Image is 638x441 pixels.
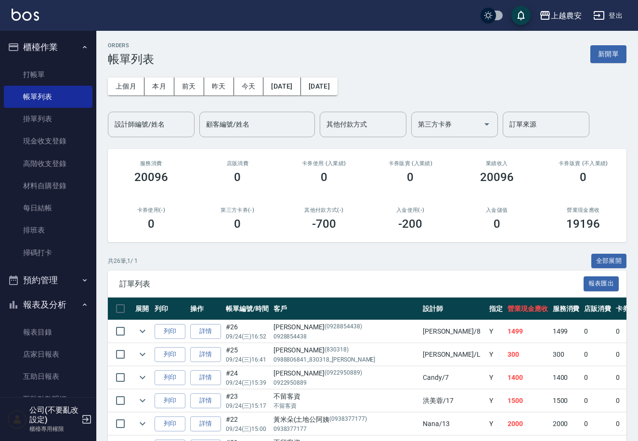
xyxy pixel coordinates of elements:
[108,78,144,95] button: 上個月
[135,347,150,362] button: expand row
[465,160,529,167] h2: 業績收入
[226,355,269,364] p: 09/24 (三) 16:41
[584,279,619,288] a: 報表匯出
[591,254,627,269] button: 全部展開
[190,416,221,431] a: 詳情
[119,160,183,167] h3: 服務消費
[234,170,241,184] h3: 0
[505,343,550,366] td: 300
[223,343,271,366] td: #25
[273,378,418,387] p: 0922950889
[552,207,615,213] h2: 營業現金應收
[4,219,92,241] a: 排班表
[273,332,418,341] p: 0928854438
[4,197,92,219] a: 每日結帳
[226,332,269,341] p: 09/24 (三) 16:52
[479,117,495,132] button: Open
[155,370,185,385] button: 列印
[4,64,92,86] a: 打帳單
[223,413,271,435] td: #22
[584,276,619,291] button: 報表匯出
[234,217,241,231] h3: 0
[148,217,155,231] h3: 0
[152,298,188,320] th: 列印
[566,217,600,231] h3: 19196
[505,320,550,343] td: 1499
[273,345,418,355] div: [PERSON_NAME]
[292,160,356,167] h2: 卡券使用 (入業績)
[190,370,221,385] a: 詳情
[550,320,582,343] td: 1499
[190,393,221,408] a: 詳情
[398,217,422,231] h3: -200
[420,389,487,412] td: 洪美蓉 /17
[155,347,185,362] button: 列印
[329,415,367,425] p: (0938377177)
[487,298,505,320] th: 指定
[119,207,183,213] h2: 卡券使用(-)
[234,78,264,95] button: 今天
[108,257,138,265] p: 共 26 筆, 1 / 1
[135,324,150,338] button: expand row
[273,355,418,364] p: 0988806841_830318_[PERSON_NAME]
[263,78,300,95] button: [DATE]
[590,45,626,63] button: 新開單
[582,343,613,366] td: 0
[226,378,269,387] p: 09/24 (三) 15:39
[133,298,152,320] th: 展開
[223,389,271,412] td: #23
[4,35,92,60] button: 櫃檯作業
[4,365,92,388] a: 互助日報表
[4,242,92,264] a: 掃碼打卡
[552,160,615,167] h2: 卡券販賣 (不入業績)
[8,410,27,429] img: Person
[550,366,582,389] td: 1400
[550,389,582,412] td: 1500
[4,86,92,108] a: 帳單列表
[505,298,550,320] th: 營業現金應收
[582,298,613,320] th: 店販消費
[190,324,221,339] a: 詳情
[273,368,418,378] div: [PERSON_NAME]
[135,370,150,385] button: expand row
[535,6,586,26] button: 上越農安
[155,393,185,408] button: 列印
[379,207,443,213] h2: 入金使用(-)
[4,130,92,152] a: 現金收支登錄
[505,389,550,412] td: 1500
[580,170,586,184] h3: 0
[550,298,582,320] th: 服務消費
[271,298,420,320] th: 客戶
[119,279,584,289] span: 訂單列表
[223,298,271,320] th: 帳單編號/時間
[465,207,529,213] h2: 入金儲值
[174,78,204,95] button: 前天
[407,170,414,184] h3: 0
[108,52,154,66] h3: 帳單列表
[321,170,327,184] h3: 0
[487,389,505,412] td: Y
[505,366,550,389] td: 1400
[135,393,150,408] button: expand row
[223,320,271,343] td: #26
[480,170,514,184] h3: 20096
[582,389,613,412] td: 0
[4,292,92,317] button: 報表及分析
[590,49,626,58] a: 新開單
[420,413,487,435] td: Nana /13
[487,413,505,435] td: Y
[273,322,418,332] div: [PERSON_NAME]
[206,160,270,167] h2: 店販消費
[582,366,613,389] td: 0
[582,320,613,343] td: 0
[4,268,92,293] button: 預約管理
[325,322,362,332] p: (0928854438)
[223,366,271,389] td: #24
[273,391,418,402] div: 不留客資
[420,298,487,320] th: 設計師
[379,160,443,167] h2: 卡券販賣 (入業績)
[188,298,223,320] th: 操作
[420,343,487,366] td: [PERSON_NAME] /L
[273,415,418,425] div: 黃米朵(土地公阿姨
[325,345,349,355] p: (830318)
